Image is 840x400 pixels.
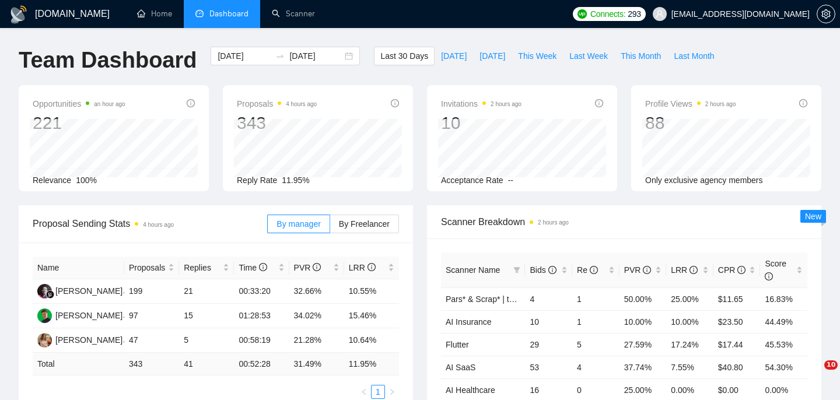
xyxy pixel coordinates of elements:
[645,97,736,111] span: Profile Views
[282,176,309,185] span: 11.95%
[525,310,572,333] td: 10
[441,50,467,62] span: [DATE]
[360,388,367,395] span: left
[799,99,807,107] span: info-circle
[286,101,317,107] time: 4 hours ago
[760,333,807,356] td: 45.53%
[643,266,651,274] span: info-circle
[76,176,97,185] span: 100%
[380,50,428,62] span: Last 30 Days
[538,219,569,226] time: 2 hours ago
[666,356,713,378] td: 7.55%
[344,353,399,376] td: 11.95 %
[37,310,123,320] a: MB[PERSON_NAME]
[473,47,512,65] button: [DATE]
[275,51,285,61] span: to
[511,261,523,279] span: filter
[667,47,720,65] button: Last Month
[289,50,342,62] input: End date
[339,219,390,229] span: By Freelancer
[572,356,619,378] td: 4
[237,112,317,134] div: 343
[237,176,277,185] span: Reply Rate
[234,304,289,328] td: 01:28:53
[525,356,572,378] td: 53
[344,304,399,328] td: 15.46%
[446,265,500,275] span: Scanner Name
[525,287,572,310] td: 4
[371,385,385,399] li: 1
[590,8,625,20] span: Connects:
[55,334,123,346] div: [PERSON_NAME]
[446,340,469,349] a: Flutter
[446,363,475,372] a: AI SaaS
[124,353,179,376] td: 343
[817,5,835,23] button: setting
[357,385,371,399] li: Previous Page
[563,47,614,65] button: Last Week
[289,279,344,304] td: 32.66%
[239,263,267,272] span: Time
[259,263,267,271] span: info-circle
[234,279,289,304] td: 00:33:20
[713,333,761,356] td: $17.44
[628,8,640,20] span: 293
[512,47,563,65] button: This Week
[344,279,399,304] td: 10.55%
[385,385,399,399] li: Next Page
[385,385,399,399] button: right
[289,304,344,328] td: 34.02%
[33,97,125,111] span: Opportunities
[718,265,745,275] span: CPR
[713,287,761,310] td: $11.65
[179,279,234,304] td: 21
[572,287,619,310] td: 1
[19,47,197,74] h1: Team Dashboard
[705,101,736,107] time: 2 hours ago
[765,272,773,280] span: info-circle
[805,212,821,221] span: New
[234,328,289,353] td: 00:58:19
[590,266,598,274] span: info-circle
[614,47,667,65] button: This Month
[624,265,652,275] span: PVR
[508,176,513,185] span: --
[372,385,384,398] a: 1
[666,310,713,333] td: 10.00%
[446,317,492,327] a: AI Insurance
[595,99,603,107] span: info-circle
[344,328,399,353] td: 10.64%
[713,356,761,378] td: $40.80
[760,287,807,310] td: 16.83%
[441,215,807,229] span: Scanner Breakdown
[237,97,317,111] span: Proposals
[124,328,179,353] td: 47
[765,259,786,281] span: Score
[645,176,763,185] span: Only exclusive agency members
[441,176,503,185] span: Acceptance Rate
[179,304,234,328] td: 15
[491,101,521,107] time: 2 hours ago
[760,310,807,333] td: 44.49%
[817,9,835,19] span: setting
[671,265,698,275] span: LRR
[713,310,761,333] td: $23.50
[525,333,572,356] td: 29
[577,265,598,275] span: Re
[179,353,234,376] td: 41
[275,51,285,61] span: swap-right
[572,333,619,356] td: 5
[824,360,838,370] span: 10
[480,50,505,62] span: [DATE]
[124,257,179,279] th: Proposals
[569,50,608,62] span: Last Week
[577,9,587,19] img: upwork-logo.png
[619,356,667,378] td: 37.74%
[446,294,555,304] a: Pars* & Scrap* | to refactoring
[518,50,556,62] span: This Week
[446,385,495,395] a: AI Healthcare
[33,176,71,185] span: Relevance
[124,279,179,304] td: 199
[349,263,376,272] span: LRR
[621,50,661,62] span: This Month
